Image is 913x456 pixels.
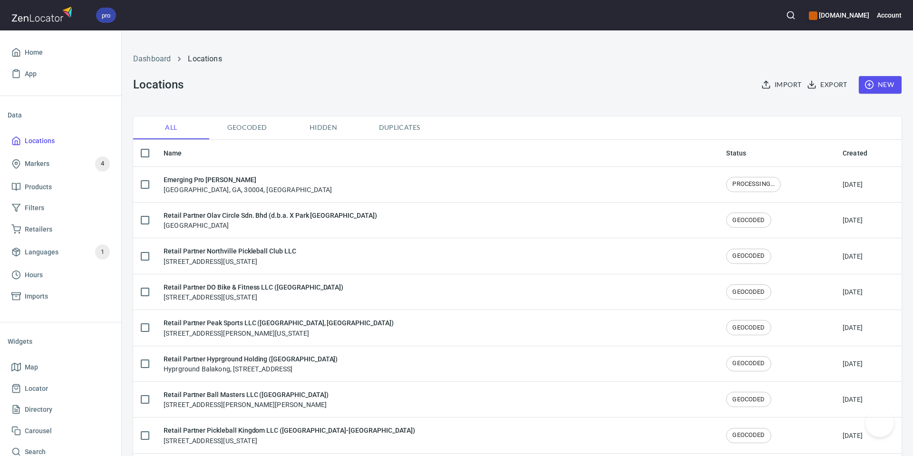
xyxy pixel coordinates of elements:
[25,404,52,416] span: Directory
[843,395,863,404] div: [DATE]
[877,5,902,26] button: Account
[133,54,171,63] a: Dashboard
[843,323,863,332] div: [DATE]
[25,269,43,281] span: Hours
[780,5,801,26] button: Search
[133,53,902,65] nav: breadcrumb
[95,158,110,169] span: 4
[164,210,377,221] h6: Retail Partner Olav Circle Sdn. Bhd (d.b.a. X Park [GEOGRAPHIC_DATA])
[25,47,43,58] span: Home
[139,122,204,134] span: All
[8,420,114,442] a: Carousel
[96,8,116,23] div: pro
[164,175,332,194] div: [GEOGRAPHIC_DATA], GA, 30004, [GEOGRAPHIC_DATA]
[719,140,835,167] th: Status
[164,354,338,364] h6: Retail Partner Hyprground Holding ([GEOGRAPHIC_DATA])
[8,197,114,219] a: Filters
[8,152,114,176] a: Markers4
[8,378,114,399] a: Locator
[866,79,894,91] span: New
[96,10,116,20] span: pro
[291,122,356,134] span: Hidden
[809,11,817,20] button: color-CE600E
[25,202,44,214] span: Filters
[843,431,863,440] div: [DATE]
[805,76,851,94] button: Export
[164,318,394,338] div: [STREET_ADDRESS][PERSON_NAME][US_STATE]
[843,287,863,297] div: [DATE]
[25,425,52,437] span: Carousel
[8,176,114,198] a: Products
[133,78,183,91] h3: Locations
[8,42,114,63] a: Home
[8,240,114,264] a: Languages1
[8,264,114,286] a: Hours
[8,357,114,378] a: Map
[8,399,114,420] a: Directory
[25,383,48,395] span: Locator
[877,10,902,20] h6: Account
[25,246,58,258] span: Languages
[809,10,869,20] h6: [DOMAIN_NAME]
[25,68,37,80] span: App
[164,175,332,185] h6: Emerging Pro [PERSON_NAME]
[727,288,770,297] span: GEOCODED
[8,330,114,353] li: Widgets
[164,389,328,409] div: [STREET_ADDRESS][PERSON_NAME][PERSON_NAME]
[727,180,780,189] span: PROCESSING...
[25,361,38,373] span: Map
[215,122,280,134] span: Geocoded
[156,140,719,167] th: Name
[164,354,338,374] div: Hyprground Balakong, [STREET_ADDRESS]
[727,323,770,332] span: GEOCODED
[164,318,394,328] h6: Retail Partner Peak Sports LLC ([GEOGRAPHIC_DATA], [GEOGRAPHIC_DATA])
[95,247,110,258] span: 1
[843,359,863,369] div: [DATE]
[727,395,770,404] span: GEOCODED
[164,389,328,400] h6: Retail Partner Ball Masters LLC ([GEOGRAPHIC_DATA])
[367,122,432,134] span: Duplicates
[25,135,55,147] span: Locations
[8,130,114,152] a: Locations
[843,180,863,189] div: [DATE]
[164,246,296,256] h6: Retail Partner Northville Pickleball Club LLC
[843,215,863,225] div: [DATE]
[8,104,114,126] li: Data
[25,158,49,170] span: Markers
[8,219,114,240] a: Retailers
[727,431,770,440] span: GEOCODED
[25,181,52,193] span: Products
[859,76,902,94] button: New
[164,282,343,292] h6: Retail Partner DO Bike & Fitness LLC ([GEOGRAPHIC_DATA])
[727,359,770,368] span: GEOCODED
[11,4,75,24] img: zenlocator
[25,291,48,302] span: Imports
[8,63,114,85] a: App
[164,282,343,302] div: [STREET_ADDRESS][US_STATE]
[727,216,770,225] span: GEOCODED
[164,210,377,230] div: [GEOGRAPHIC_DATA]
[8,286,114,307] a: Imports
[809,79,847,91] span: Export
[25,223,52,235] span: Retailers
[164,246,296,266] div: [STREET_ADDRESS][US_STATE]
[727,252,770,261] span: GEOCODED
[865,408,894,437] iframe: Help Scout Beacon - Open
[164,425,415,436] h6: Retail Partner Pickleball Kingdom LLC ([GEOGRAPHIC_DATA]-[GEOGRAPHIC_DATA])
[164,425,415,445] div: [STREET_ADDRESS][US_STATE]
[188,54,222,63] a: Locations
[759,76,805,94] button: Import
[843,252,863,261] div: [DATE]
[763,79,801,91] span: Import
[835,140,902,167] th: Created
